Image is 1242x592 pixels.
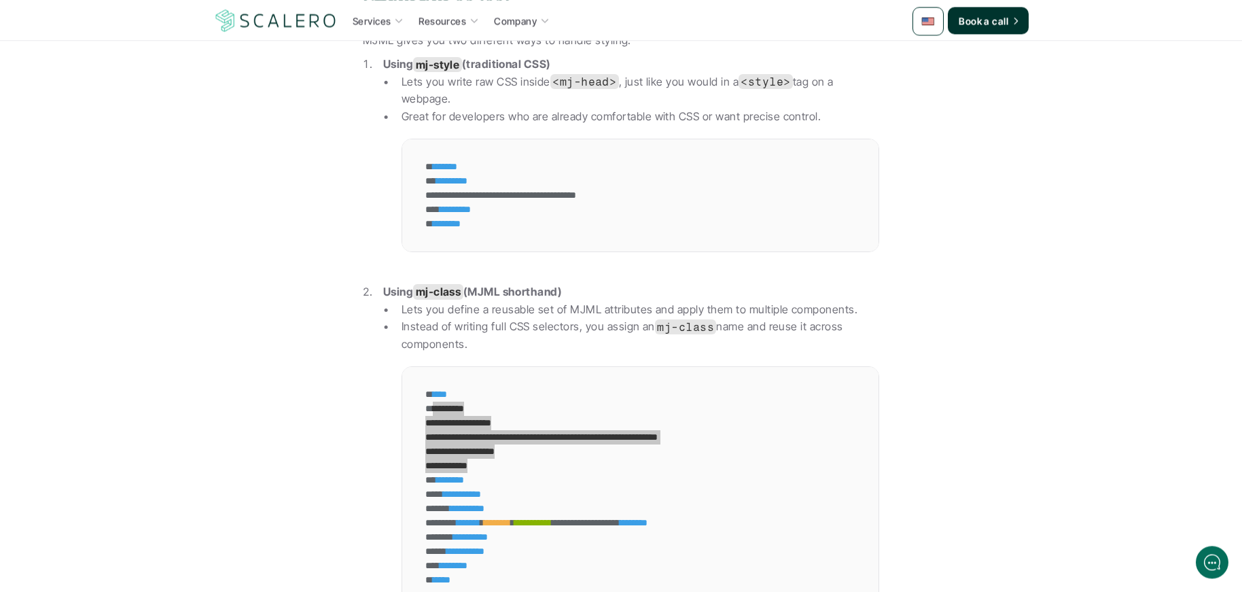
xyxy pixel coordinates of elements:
span: New conversation [88,188,163,199]
button: New conversation [21,180,251,207]
p: Instead of writing full CSS selectors, you assign an name and reuse it across components. [402,318,879,353]
h1: Hi! Welcome to [GEOGRAPHIC_DATA]. [20,66,251,88]
strong: (traditional CSS) [462,57,551,71]
div: Code Editor for example.md [402,139,879,251]
strong: Using [383,285,413,298]
p: Book a call [959,14,1008,28]
h2: Let us know if we can help with lifecycle marketing. [20,90,251,156]
p: Great for developers who are already comfortable with CSS or want precise control. [402,108,879,126]
code: <style> [739,74,793,89]
p: Company [494,14,537,28]
p: Resources [419,14,466,28]
img: Scalero company logotype [213,7,338,33]
strong: mj-style [416,57,460,71]
span: We run on Gist [113,475,172,484]
div: Code Editor for example.md [402,139,706,251]
p: Services [353,14,391,28]
p: Lets you write raw CSS inside , just like you would in a tag on a webpage. [402,73,879,108]
img: 🇺🇸 [921,14,935,28]
strong: mj-class [416,285,461,298]
a: Book a call [948,7,1029,34]
iframe: gist-messenger-bubble-iframe [1196,546,1228,578]
strong: (MJML shorthand) [463,285,563,298]
code: <mj-head> [550,74,619,89]
strong: Using [383,57,413,71]
a: Scalero company logotype [213,8,338,33]
p: Lets you define a reusable set of MJML attributes and apply them to multiple components. [402,301,879,319]
code: mj-class [655,319,716,334]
